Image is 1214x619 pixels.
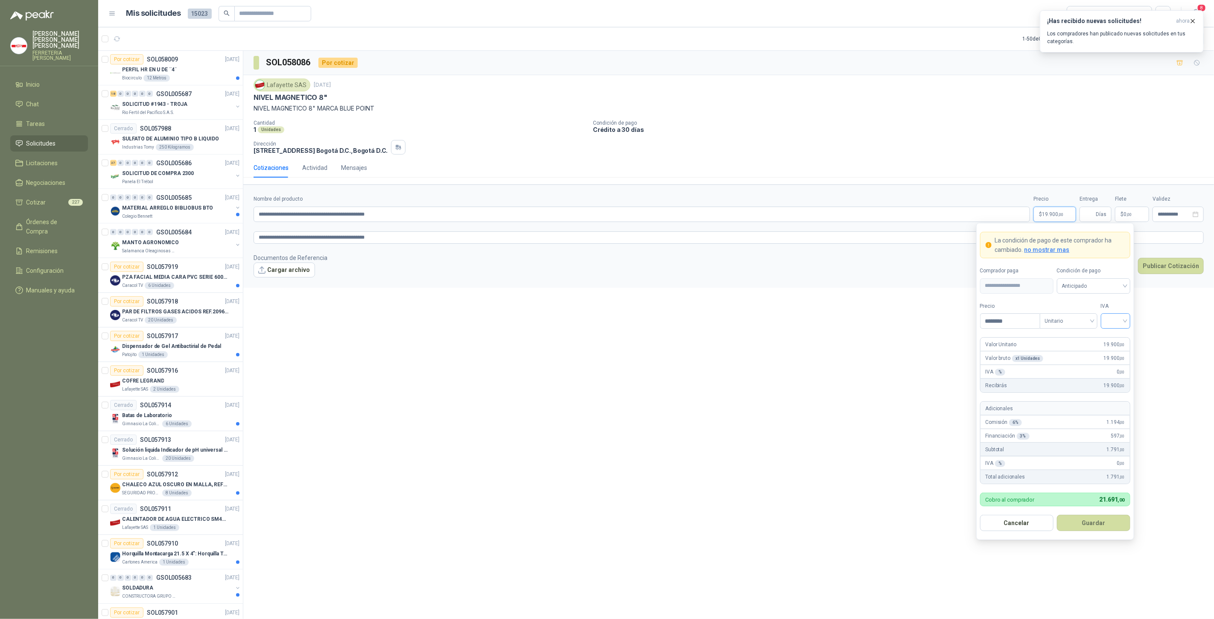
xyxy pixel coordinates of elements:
[10,243,88,259] a: Remisiones
[139,229,146,235] div: 0
[98,327,243,362] a: Por cotizarSOL057917[DATE] Company LogoDispensador de Gel Antibactirial de PedalPatojito1 Unidades
[11,38,27,54] img: Company Logo
[26,266,64,275] span: Configuración
[110,552,120,562] img: Company Logo
[139,160,146,166] div: 0
[225,470,239,479] p: [DATE]
[110,379,120,389] img: Company Logo
[986,418,1022,426] p: Comisión
[1024,246,1070,253] span: no mostrar mas
[254,79,310,91] div: Lafayette SAS
[10,135,88,152] a: Solicitudes
[147,471,178,477] p: SOL057912
[1118,497,1125,503] span: ,00
[132,91,138,97] div: 0
[122,213,152,220] p: Colegio Bennett
[110,102,120,113] img: Company Logo
[98,431,243,466] a: CerradoSOL057913[DATE] Company LogoSolución liquida Indicador de pH universal de 500ml o 20 de 25...
[225,436,239,444] p: [DATE]
[254,120,586,126] p: Cantidad
[110,123,137,134] div: Cerrado
[117,91,124,97] div: 0
[110,483,120,493] img: Company Logo
[117,575,124,581] div: 0
[98,397,243,431] a: CerradoSOL057914[DATE] Company LogoBatas de LaboratorioGimnasio La Colina6 Unidades
[122,490,161,496] p: SEGURIDAD PROVISER LTDA
[225,574,239,582] p: [DATE]
[1072,9,1090,18] div: Todas
[10,116,88,132] a: Tareas
[162,420,192,427] div: 6 Unidades
[10,10,54,20] img: Logo peakr
[1120,434,1125,438] span: ,00
[122,282,143,289] p: Caracol TV
[122,66,177,74] p: PERFIL HR EN U DE ¨4¨
[125,195,131,201] div: 0
[117,195,124,201] div: 0
[1047,18,1173,25] h3: ¡Has recibido nuevas solicitudes!
[122,386,148,393] p: Lafayette SAS
[1100,496,1125,503] span: 21.691
[110,538,143,549] div: Por cotizar
[98,362,243,397] a: Por cotizarSOL057916[DATE] Company LogoCOFRE LEGRANDLafayette SAS2 Unidades
[980,267,1053,275] label: Comprador paga
[10,194,88,210] a: Cotizar227
[254,126,256,133] p: 1
[980,302,1040,310] label: Precio
[122,109,174,116] p: Rio Fertil del Pacífico S.A.S.
[122,100,187,108] p: SOLICITUD #1943 - TROJA
[225,263,239,271] p: [DATE]
[1040,10,1204,53] button: ¡Has recibido nuevas solicitudes!ahora Los compradores han publicado nuevas solicitudes en tus ca...
[147,298,178,304] p: SOL057918
[26,119,45,128] span: Tareas
[254,253,327,263] p: Documentos de Referencia
[146,229,153,235] div: 0
[110,262,143,272] div: Por cotizar
[132,195,138,201] div: 0
[10,214,88,239] a: Órdenes de Compra
[10,282,88,298] a: Manuales y ayuda
[117,160,124,166] div: 0
[26,178,66,187] span: Negociaciones
[132,575,138,581] div: 0
[254,141,388,147] p: Dirección
[110,365,143,376] div: Por cotizar
[122,559,158,566] p: Cartones America
[110,89,241,116] a: 18 0 0 0 0 0 GSOL005687[DATE] Company LogoSOLICITUD #1943 - TROJARio Fertil del Pacífico S.A.S.
[122,308,228,316] p: PAR DE FILTROS GASES ACIDOS REF.2096 3M
[122,239,179,247] p: MANTO AGRONOMICO
[225,125,239,133] p: [DATE]
[125,91,131,97] div: 0
[162,455,194,462] div: 20 Unidades
[1120,356,1125,361] span: ,00
[146,195,153,201] div: 0
[1096,207,1106,222] span: Días
[995,460,1005,467] div: %
[26,286,75,295] span: Manuales y ayuda
[10,76,88,93] a: Inicio
[1176,18,1190,25] span: ahora
[110,137,120,147] img: Company Logo
[26,80,40,89] span: Inicio
[188,9,212,19] span: 15023
[122,75,142,82] p: Biocirculo
[26,158,58,168] span: Licitaciones
[125,160,131,166] div: 0
[1017,433,1030,440] div: 3 %
[1126,212,1132,217] span: ,00
[1104,341,1125,349] span: 19.900
[986,497,1035,502] p: Cobro al comprador
[140,126,171,131] p: SOL057988
[1009,419,1022,426] div: 6 %
[122,412,172,420] p: Batas de Laboratorio
[1115,195,1149,203] label: Flete
[254,93,327,102] p: NIVEL MAGNETICO 8"
[1022,32,1078,46] div: 1 - 50 de 8994
[593,126,1211,133] p: Crédito a 30 días
[225,159,239,167] p: [DATE]
[140,437,171,443] p: SOL057913
[156,229,192,235] p: GSOL005684
[1047,30,1196,45] p: Los compradores han publicado nuevas solicitudes en tus categorías.
[146,160,153,166] div: 0
[122,515,228,523] p: CALENTADOR DE AGUA ELECTRICO SM400 5-9LITROS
